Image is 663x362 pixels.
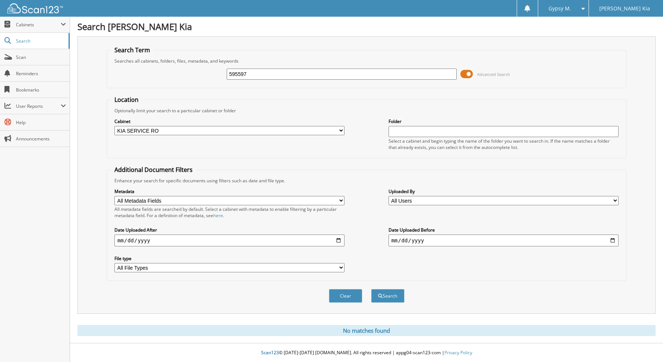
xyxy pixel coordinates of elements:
[77,20,656,33] h1: Search [PERSON_NAME] Kia
[599,6,650,11] span: [PERSON_NAME] Kia
[16,38,65,44] span: Search
[16,87,66,93] span: Bookmarks
[114,235,344,246] input: start
[261,349,279,356] span: Scan123
[16,103,61,109] span: User Reports
[389,138,619,150] div: Select a cabinet and begin typing the name of the folder you want to search in. If the name match...
[111,58,622,64] div: Searches all cabinets, folders, files, metadata, and keywords
[111,46,154,54] legend: Search Term
[114,227,344,233] label: Date Uploaded After
[477,72,510,77] span: Advanced Search
[213,212,223,219] a: here
[16,54,66,60] span: Scan
[16,70,66,77] span: Reminders
[444,349,472,356] a: Privacy Policy
[16,21,61,28] span: Cabinets
[77,325,656,336] div: No matches found
[389,188,619,195] label: Uploaded By
[389,118,619,124] label: Folder
[389,227,619,233] label: Date Uploaded Before
[7,3,63,13] img: scan123-logo-white.svg
[111,107,622,114] div: Optionally limit your search to a particular cabinet or folder
[114,188,344,195] label: Metadata
[111,96,142,104] legend: Location
[549,6,571,11] span: Gypsy M.
[70,344,663,362] div: © [DATE]-[DATE] [DOMAIN_NAME]. All rights reserved | appg04-scan123-com |
[114,206,344,219] div: All metadata fields are searched by default. Select a cabinet with metadata to enable filtering b...
[329,289,362,303] button: Clear
[114,255,344,262] label: File type
[371,289,404,303] button: Search
[111,166,196,174] legend: Additional Document Filters
[114,118,344,124] label: Cabinet
[389,235,619,246] input: end
[16,136,66,142] span: Announcements
[16,119,66,126] span: Help
[111,177,622,184] div: Enhance your search for specific documents using filters such as date and file type.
